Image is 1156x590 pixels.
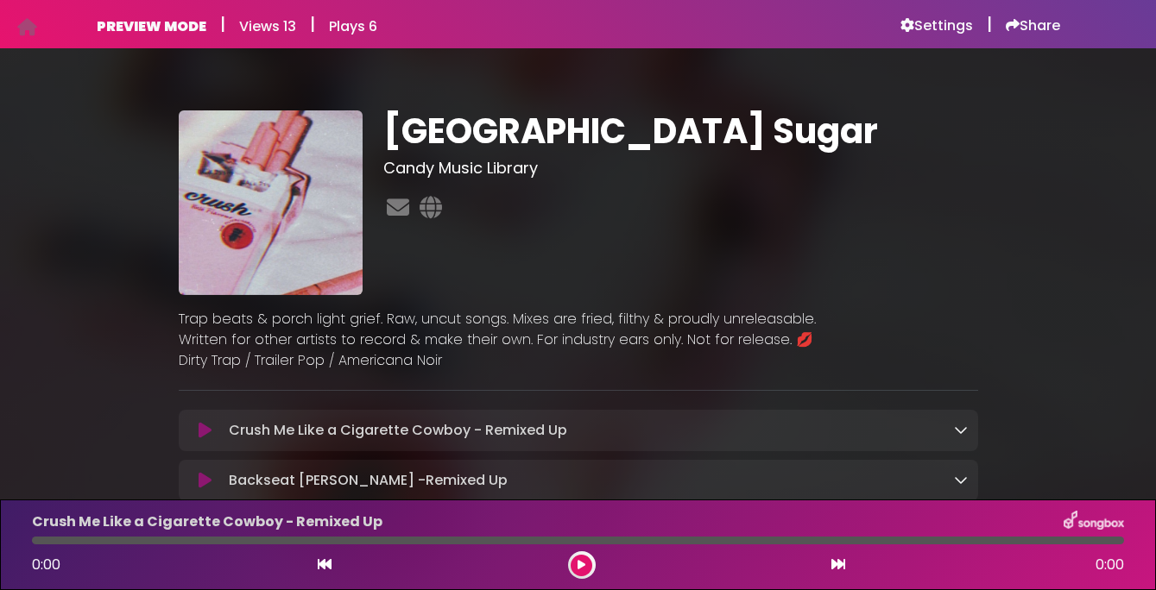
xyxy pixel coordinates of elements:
[179,350,978,371] p: Dirty Trap / Trailer Pop / Americana Noir
[229,420,567,441] p: Crush Me Like a Cigarette Cowboy - Remixed Up
[1096,555,1124,575] span: 0:00
[987,14,992,35] h5: |
[1006,17,1060,35] a: Share
[900,17,973,35] a: Settings
[310,14,315,35] h5: |
[32,512,382,532] p: Crush Me Like a Cigarette Cowboy - Remixed Up
[97,18,206,35] h6: PREVIEW MODE
[179,309,978,330] p: Trap beats & porch light grief. Raw, uncut songs. Mixes are fried, filthy & proudly unreleasable.
[383,159,978,178] h3: Candy Music Library
[229,470,508,491] p: Backseat [PERSON_NAME] -Remixed Up
[329,18,377,35] h6: Plays 6
[179,110,363,295] img: 7bnC2LP9Rk2vipKgVCQH
[179,330,978,350] p: Written for other artists to record & make their own. For industry ears only. Not for release. 💋
[220,14,225,35] h5: |
[383,110,978,152] h1: [GEOGRAPHIC_DATA] Sugar
[1064,511,1124,533] img: songbox-logo-white.png
[239,18,296,35] h6: Views 13
[32,555,60,574] span: 0:00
